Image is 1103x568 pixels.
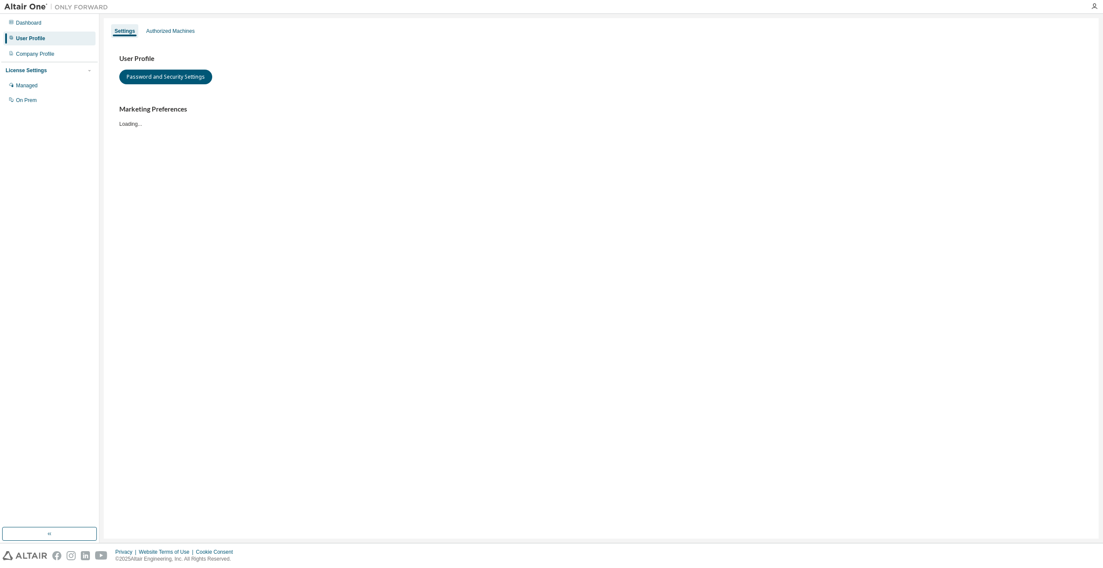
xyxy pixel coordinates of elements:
div: Managed [16,82,38,89]
div: Dashboard [16,19,41,26]
img: linkedin.svg [81,551,90,560]
div: User Profile [16,35,45,42]
button: Password and Security Settings [119,70,212,84]
p: © 2025 Altair Engineering, Inc. All Rights Reserved. [115,555,238,563]
h3: Marketing Preferences [119,105,1083,114]
h3: User Profile [119,54,1083,63]
div: On Prem [16,97,37,104]
div: Loading... [119,105,1083,127]
img: youtube.svg [95,551,108,560]
div: License Settings [6,67,47,74]
div: Settings [115,28,135,35]
img: instagram.svg [67,551,76,560]
img: facebook.svg [52,551,61,560]
img: Altair One [4,3,112,11]
div: Company Profile [16,51,54,57]
div: Website Terms of Use [139,549,196,555]
div: Privacy [115,549,139,555]
div: Authorized Machines [146,28,194,35]
img: altair_logo.svg [3,551,47,560]
div: Cookie Consent [196,549,238,555]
